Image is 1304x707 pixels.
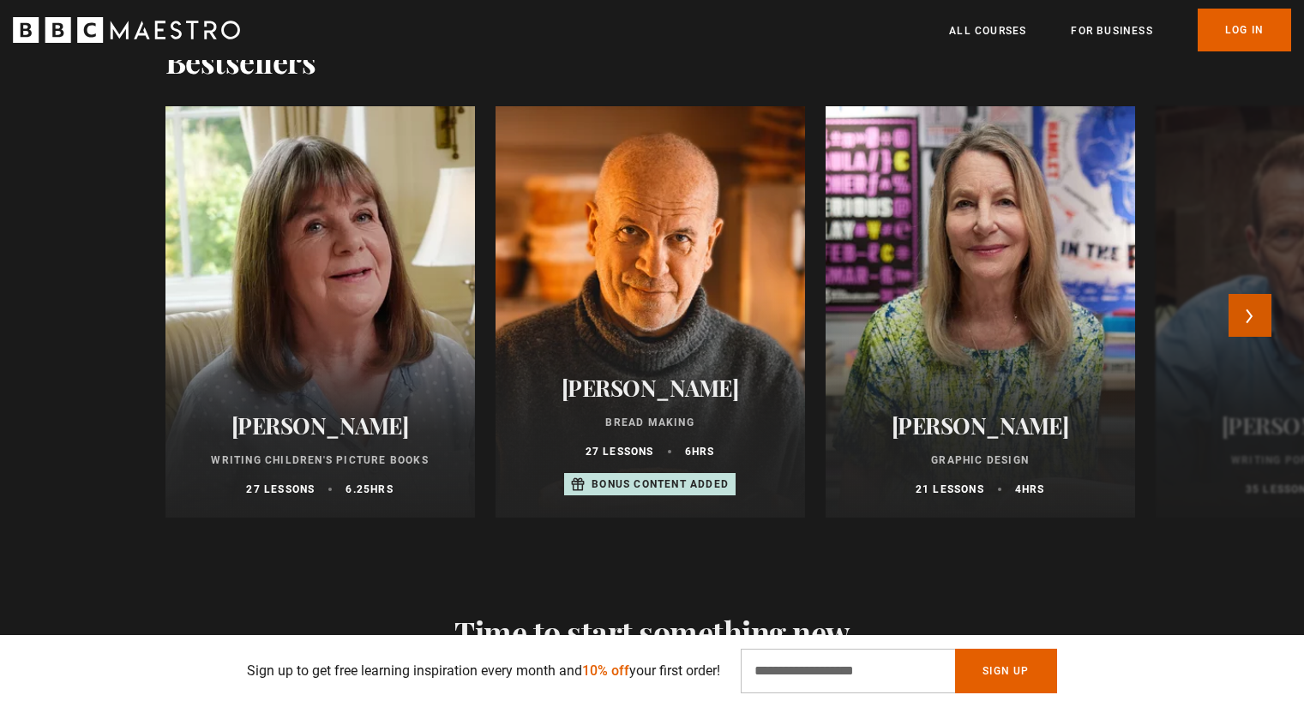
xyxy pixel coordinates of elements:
h2: [PERSON_NAME] [516,374,784,401]
p: 21 lessons [916,482,984,497]
a: All Courses [949,22,1026,39]
button: Sign Up [955,649,1056,693]
p: 6 [685,444,715,459]
svg: BBC Maestro [13,17,240,43]
nav: Primary [949,9,1291,51]
a: Log In [1198,9,1291,51]
p: Bread Making [516,415,784,430]
span: 10% off [582,662,629,679]
p: 27 lessons [246,482,315,497]
h2: [PERSON_NAME] [186,412,454,439]
a: [PERSON_NAME] Graphic Design 21 lessons 4hrs [826,106,1135,518]
p: Sign up to get free learning inspiration every month and your first order! [247,661,720,681]
a: [PERSON_NAME] Writing Children's Picture Books 27 lessons 6.25hrs [165,106,475,518]
abbr: hrs [370,483,394,495]
abbr: hrs [1022,483,1045,495]
p: Graphic Design [846,452,1115,468]
p: 6.25 [346,482,393,497]
p: Bonus content added [592,476,729,492]
a: [PERSON_NAME] Bread Making 27 lessons 6hrs Bonus content added [496,106,805,518]
h2: Time to start something new [165,614,1139,650]
a: For business [1071,22,1152,39]
h2: [PERSON_NAME] [846,412,1115,439]
abbr: hrs [692,446,715,458]
p: 4 [1015,482,1045,497]
p: Writing Children's Picture Books [186,452,454,468]
p: 27 lessons [586,444,654,459]
h2: Bestsellers [165,43,316,79]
